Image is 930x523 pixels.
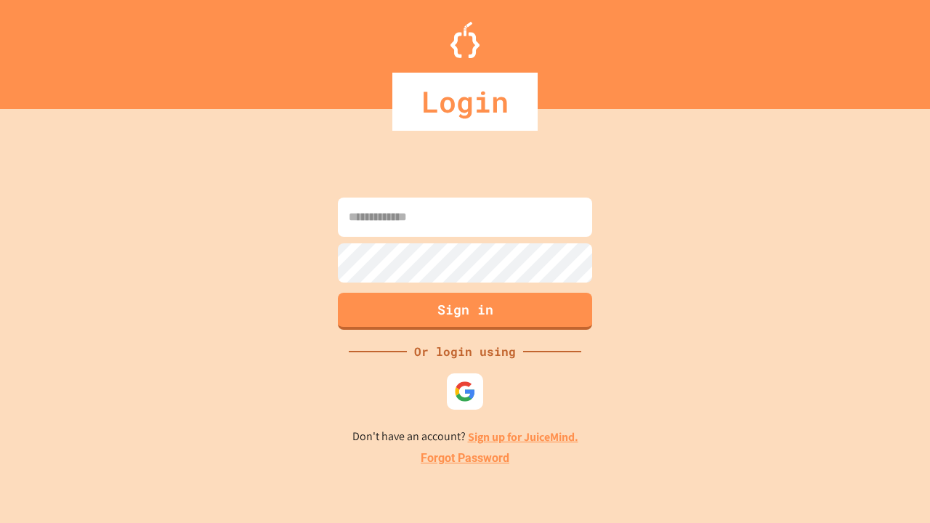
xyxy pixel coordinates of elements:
[869,465,915,508] iframe: chat widget
[450,22,480,58] img: Logo.svg
[421,450,509,467] a: Forgot Password
[338,293,592,330] button: Sign in
[352,428,578,446] p: Don't have an account?
[407,343,523,360] div: Or login using
[468,429,578,445] a: Sign up for JuiceMind.
[809,402,915,463] iframe: chat widget
[392,73,538,131] div: Login
[454,381,476,402] img: google-icon.svg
